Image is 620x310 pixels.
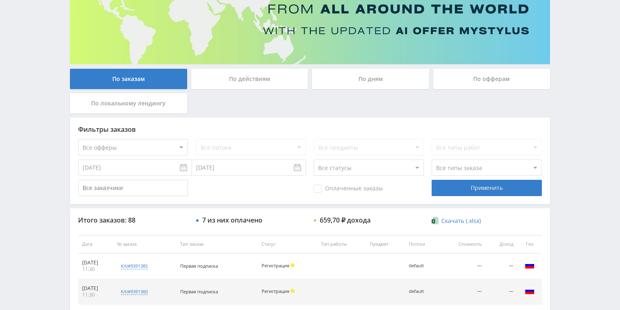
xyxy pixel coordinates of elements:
[202,216,262,224] div: 7 из них оплачено
[366,235,405,253] th: Предмет
[432,217,480,225] a: Скачать (.xlsx)
[113,235,176,253] th: № заказа
[525,260,535,270] img: rus.png
[180,288,218,295] span: Первая подписка
[409,263,436,269] div: default
[314,185,383,193] span: Оплаченные заказы
[405,235,440,253] th: Потоки
[486,279,517,305] td: —
[78,180,188,196] input: Все заказчики
[180,263,218,269] span: Первая подписка
[176,235,258,253] th: Тип заказа
[82,260,109,266] div: [DATE]
[290,289,295,293] span: Холд
[121,263,148,269] div: kai#9391385
[262,288,289,294] span: Регистрация
[82,266,109,273] div: 11:30
[290,263,295,267] span: Холд
[409,289,436,294] div: default
[121,288,148,295] div: kai#9391360
[320,216,371,224] div: 659,70 ₽ дохода
[312,69,429,89] div: По дням
[525,286,535,296] img: rus.png
[78,216,188,224] div: Итого заказов: 88
[258,235,317,253] th: Статус
[517,235,542,253] th: Гео
[433,69,550,89] div: По офферам
[440,253,486,279] td: —
[78,235,113,253] th: Дата
[191,69,308,89] div: По действиям
[441,218,481,224] span: Скачать (.xlsx)
[78,126,542,133] div: Фильтры заказов
[486,235,517,253] th: Доход
[70,69,187,89] div: По заказам
[432,180,541,196] div: Применить
[70,93,187,114] div: По локальному лендингу
[440,279,486,305] td: —
[262,262,289,269] span: Регистрация
[317,235,366,253] th: Тип работы
[82,285,109,292] div: [DATE]
[82,292,109,298] div: 11:30
[432,216,439,225] img: xlsx
[486,253,517,279] td: —
[440,235,486,253] th: Стоимость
